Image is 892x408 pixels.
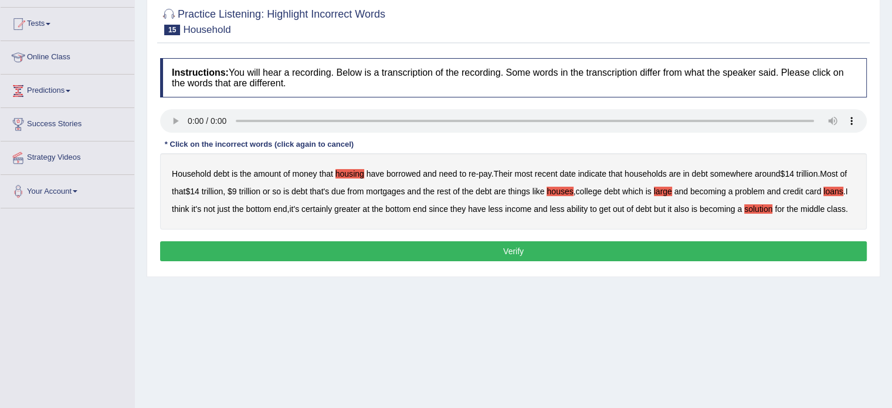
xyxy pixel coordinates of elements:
b: Their [494,169,513,178]
b: are [669,169,680,178]
b: out [613,204,624,214]
b: the [786,204,798,214]
b: ability [567,204,588,214]
h2: Practice Listening: Highlight Incorrect Words [160,6,385,35]
b: debt [691,169,707,178]
b: around [755,169,781,178]
b: loans [823,187,843,196]
button: Verify [160,241,867,261]
b: and [674,187,688,196]
b: of [840,169,847,178]
b: Household [172,169,211,178]
b: rest [437,187,450,196]
b: trillion [796,169,818,178]
div: - . $ . $ , $ , . , . [160,153,867,230]
b: trillion [202,187,223,196]
b: 14 [190,187,199,196]
b: due [331,187,345,196]
b: to [459,169,466,178]
b: the [423,187,434,196]
b: debt [213,169,229,178]
b: credit [783,187,803,196]
b: think [172,204,189,214]
b: becoming [700,204,735,214]
b: somewhere [710,169,752,178]
b: get [599,204,610,214]
b: problem [735,187,765,196]
b: greater [334,204,360,214]
b: also [674,204,689,214]
div: * Click on the incorrect words (click again to cancel) [160,139,358,150]
b: and [407,187,420,196]
b: the [232,204,243,214]
b: is [283,187,289,196]
b: of [283,169,290,178]
b: is [232,169,238,178]
b: that [609,169,622,178]
b: which [622,187,643,196]
b: so [272,187,281,196]
b: middle [801,204,825,214]
b: it [667,204,671,214]
b: debt [604,187,620,196]
b: at [362,204,369,214]
b: trillion [239,187,260,196]
b: borrowed [386,169,420,178]
b: bottom [385,204,411,214]
b: debt [636,204,652,214]
b: just [217,204,230,214]
b: college [575,187,601,196]
b: less [488,204,503,214]
b: is [691,204,697,214]
b: a [737,204,742,214]
b: class [827,204,846,214]
b: but [654,204,665,214]
b: since [429,204,448,214]
b: money [293,169,317,178]
b: houses [547,187,573,196]
b: and [423,169,436,178]
b: the [462,187,473,196]
b: or [263,187,270,196]
a: Predictions [1,75,134,104]
b: end [413,204,426,214]
b: have [468,204,486,214]
b: in [683,169,690,178]
b: of [453,187,460,196]
b: to [590,204,597,214]
a: Online Class [1,41,134,70]
b: recent [535,169,558,178]
b: amount [253,169,281,178]
b: end [273,204,287,214]
b: most [514,169,532,178]
b: date [559,169,575,178]
b: that's [310,187,329,196]
b: for [775,204,784,214]
b: housing [335,169,364,178]
b: Instructions: [172,68,229,77]
b: is [646,187,652,196]
b: mortgages [366,187,405,196]
b: certainly [301,204,332,214]
b: debt [291,187,307,196]
a: Strategy Videos [1,141,134,171]
b: they [450,204,466,214]
h4: You will hear a recording. Below is a transcription of the recording. Some words in the transcrip... [160,58,867,97]
b: and [767,187,781,196]
b: debt [476,187,491,196]
small: Household [183,24,230,35]
b: it's [191,204,201,214]
a: Your Account [1,175,134,204]
b: it's [289,204,299,214]
b: like [533,187,545,196]
b: I [846,187,848,196]
b: need [439,169,457,178]
b: the [372,204,383,214]
b: re [469,169,476,178]
b: that [319,169,333,178]
b: are [494,187,506,196]
b: 14 [785,169,794,178]
b: a [728,187,732,196]
b: solution [744,204,772,214]
b: 9 [232,187,237,196]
